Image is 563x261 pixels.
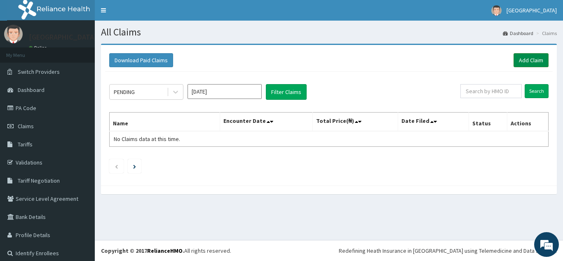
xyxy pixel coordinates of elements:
[101,247,184,254] strong: Copyright © 2017 .
[507,7,557,14] span: [GEOGRAPHIC_DATA]
[133,162,136,170] a: Next page
[4,25,23,43] img: User Image
[460,84,522,98] input: Search by HMO ID
[398,113,469,132] th: Date Filed
[18,68,60,75] span: Switch Providers
[525,84,549,98] input: Search
[29,33,97,41] p: [GEOGRAPHIC_DATA]
[469,113,507,132] th: Status
[115,162,118,170] a: Previous page
[18,177,60,184] span: Tariff Negotiation
[507,113,548,132] th: Actions
[514,53,549,67] a: Add Claim
[95,240,563,261] footer: All rights reserved.
[266,84,307,100] button: Filter Claims
[18,141,33,148] span: Tariffs
[18,86,45,94] span: Dashboard
[101,27,557,38] h1: All Claims
[534,30,557,37] li: Claims
[114,88,135,96] div: PENDING
[339,247,557,255] div: Redefining Heath Insurance in [GEOGRAPHIC_DATA] using Telemedicine and Data Science!
[503,30,533,37] a: Dashboard
[18,122,34,130] span: Claims
[188,84,262,99] input: Select Month and Year
[147,247,183,254] a: RelianceHMO
[312,113,398,132] th: Total Price(₦)
[220,113,312,132] th: Encounter Date
[110,113,220,132] th: Name
[109,53,173,67] button: Download Paid Claims
[491,5,502,16] img: User Image
[114,135,180,143] span: No Claims data at this time.
[29,45,49,51] a: Online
